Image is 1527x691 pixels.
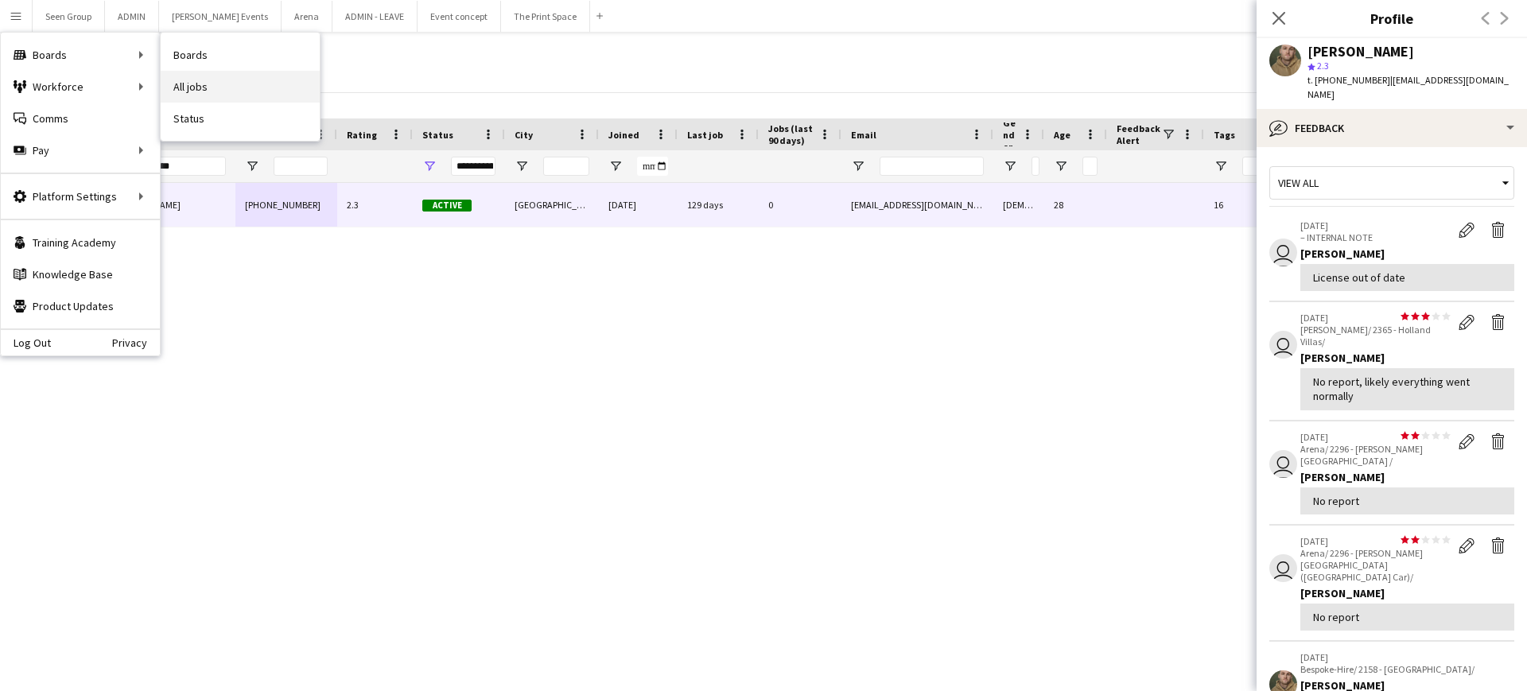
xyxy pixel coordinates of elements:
[1,39,160,71] div: Boards
[1,336,51,349] a: Log Out
[161,103,320,134] a: Status
[1032,157,1039,176] input: Gender Filter Input
[1300,547,1451,583] p: Arena/ 2296 - [PERSON_NAME][GEOGRAPHIC_DATA] ([GEOGRAPHIC_DATA] Car)/
[543,157,589,176] input: City Filter Input
[418,1,501,32] button: Event concept
[1300,651,1514,663] p: [DATE]
[1300,312,1451,324] p: [DATE]
[1242,157,1311,176] input: Tags Filter Input
[347,129,377,141] span: Rating
[422,159,437,173] button: Open Filter Menu
[1044,183,1107,227] div: 28
[1307,45,1414,59] div: [PERSON_NAME]
[851,159,865,173] button: Open Filter Menu
[245,159,259,173] button: Open Filter Menu
[1,258,160,290] a: Knowledge Base
[337,183,413,227] div: 2.3
[687,129,723,141] span: Last job
[1,181,160,212] div: Platform Settings
[1,71,160,103] div: Workforce
[161,71,320,103] a: All jobs
[282,1,332,32] button: Arena
[1313,270,1502,285] div: License out of date
[422,200,472,212] span: Active
[851,129,876,141] span: Email
[1214,129,1235,141] span: Tags
[1300,231,1451,243] p: – INTERNAL NOTE
[33,1,105,32] button: Seen Group
[1300,443,1451,467] p: Arena/ 2296 - [PERSON_NAME][GEOGRAPHIC_DATA] /
[1117,122,1161,146] span: Feedback Alert
[759,183,841,227] div: 0
[1300,586,1514,600] div: [PERSON_NAME]
[608,159,623,173] button: Open Filter Menu
[1300,247,1514,261] div: [PERSON_NAME]
[1054,159,1068,173] button: Open Filter Menu
[142,157,226,176] input: Full Name Filter Input
[235,183,337,227] div: [PHONE_NUMBER]
[501,1,590,32] button: The Print Space
[1313,494,1502,508] div: No report
[608,129,639,141] span: Joined
[599,183,678,227] div: [DATE]
[768,122,813,146] span: Jobs (last 90 days)
[1,290,160,322] a: Product Updates
[1003,159,1017,173] button: Open Filter Menu
[1,134,160,166] div: Pay
[274,157,328,176] input: Phone Filter Input
[1300,470,1514,484] div: [PERSON_NAME]
[880,157,984,176] input: Email Filter Input
[1082,157,1098,176] input: Age Filter Input
[1,103,160,134] a: Comms
[505,183,599,227] div: [GEOGRAPHIC_DATA]
[1257,8,1527,29] h3: Profile
[993,183,1044,227] div: [DEMOGRAPHIC_DATA]
[1278,176,1319,190] span: View all
[1300,351,1514,365] div: [PERSON_NAME]
[159,1,282,32] button: [PERSON_NAME] Events
[1054,129,1070,141] span: Age
[105,1,159,32] button: ADMIN
[515,159,529,173] button: Open Filter Menu
[1214,159,1228,173] button: Open Filter Menu
[1307,74,1390,86] span: t. [PHONE_NUMBER]
[1300,324,1451,347] p: [PERSON_NAME]/ 2365 - Holland Villas/
[1,227,160,258] a: Training Academy
[1300,219,1451,231] p: [DATE]
[1257,109,1527,147] div: Feedback
[1300,535,1451,547] p: [DATE]
[637,157,668,176] input: Joined Filter Input
[1204,183,1321,227] div: 16
[1003,117,1016,153] span: Gender
[515,129,533,141] span: City
[1313,375,1502,403] div: No report, likely everything went normally
[332,1,418,32] button: ADMIN - LEAVE
[1317,60,1329,72] span: 2.3
[112,336,160,349] a: Privacy
[1307,74,1509,100] span: | [EMAIL_ADDRESS][DOMAIN_NAME]
[841,183,993,227] div: [EMAIL_ADDRESS][DOMAIN_NAME]
[422,129,453,141] span: Status
[678,183,759,227] div: 129 days
[1313,610,1502,624] div: No report
[1300,663,1514,675] p: Bespoke-Hire/ 2158 - [GEOGRAPHIC_DATA]/
[1300,431,1451,443] p: [DATE]
[161,39,320,71] a: Boards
